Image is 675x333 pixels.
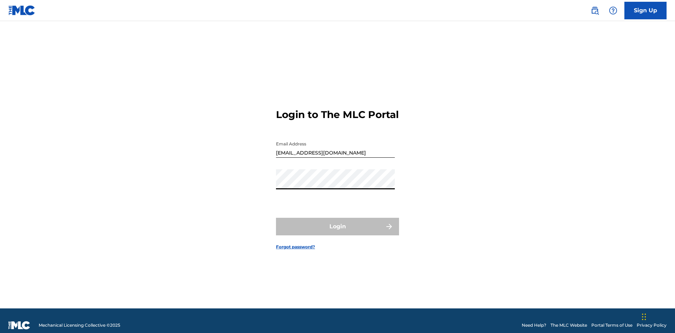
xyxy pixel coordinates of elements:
[276,244,315,250] a: Forgot password?
[609,6,617,15] img: help
[276,109,399,121] h3: Login to The MLC Portal
[642,306,646,327] div: Drag
[637,322,667,328] a: Privacy Policy
[522,322,546,328] a: Need Help?
[551,322,587,328] a: The MLC Website
[8,5,36,15] img: MLC Logo
[588,4,602,18] a: Public Search
[8,321,30,329] img: logo
[591,322,632,328] a: Portal Terms of Use
[640,299,675,333] iframe: Chat Widget
[39,322,120,328] span: Mechanical Licensing Collective © 2025
[624,2,667,19] a: Sign Up
[606,4,620,18] div: Help
[591,6,599,15] img: search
